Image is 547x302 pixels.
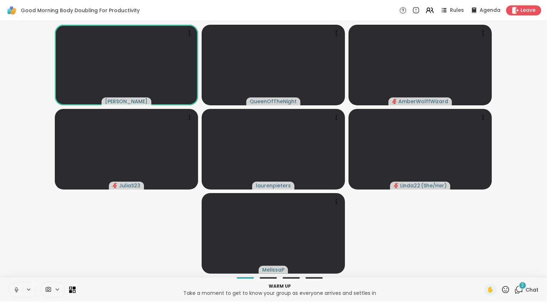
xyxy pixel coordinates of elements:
[394,183,399,188] span: audio-muted
[21,7,140,14] span: Good Morning Body Doubling For Productivity
[256,182,291,189] span: laurenpieters
[80,289,480,297] p: Take a moment to get to know your group as everyone arrives and settles in
[526,286,538,293] span: Chat
[105,98,148,105] span: [PERSON_NAME]
[400,182,420,189] span: Linda22
[399,98,448,105] span: AmberWolffWizard
[522,282,524,288] span: 2
[112,183,117,188] span: audio-muted
[487,286,494,294] span: ✋
[480,7,500,14] span: Agenda
[520,7,536,14] span: Leave
[392,99,397,104] span: audio-muted
[421,182,447,189] span: ( She/Her )
[262,266,284,273] span: MelissaP
[250,98,297,105] span: QueenOfTheNight
[450,7,464,14] span: Rules
[6,4,18,16] img: ShareWell Logomark
[119,182,140,189] span: JuliaS23
[80,283,480,289] p: Warm up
